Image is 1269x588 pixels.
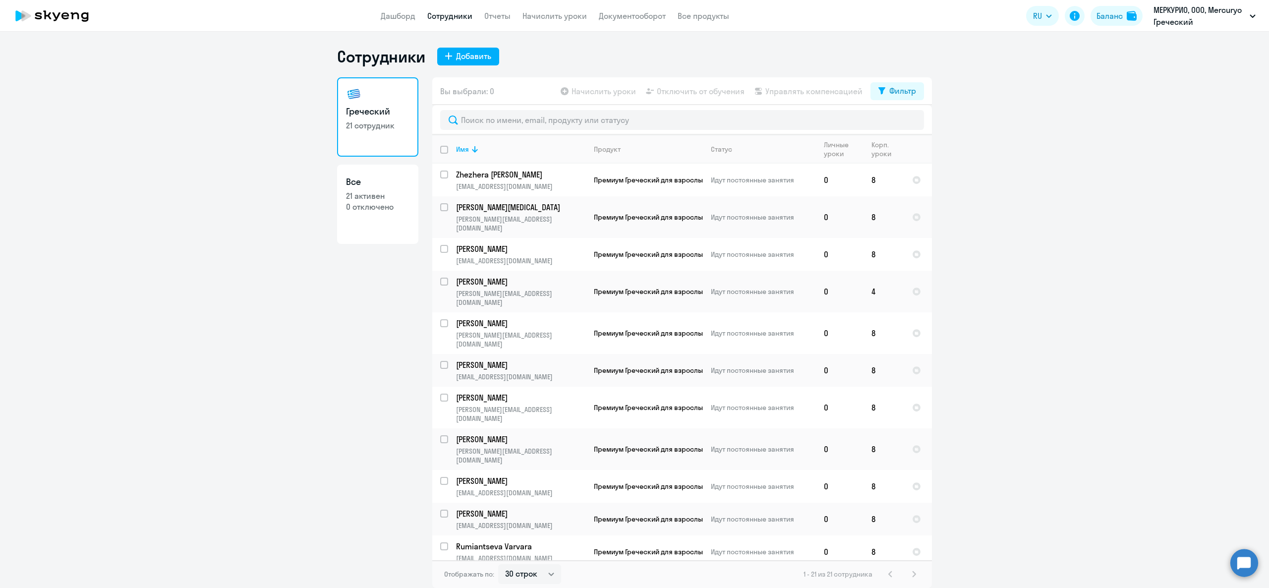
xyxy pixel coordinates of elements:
span: Премиум Греческий для взрослых [594,329,706,338]
p: Идут постоянные занятия [711,176,815,184]
p: [PERSON_NAME] [456,392,585,403]
p: МЕРКУРИО, ООО, Mercuryo Греческий [1154,4,1246,28]
div: Корп. уроки [871,140,904,158]
p: Идут постоянные занятия [711,547,815,556]
td: 8 [864,196,904,238]
td: 8 [864,354,904,387]
a: Сотрудники [427,11,472,21]
span: Премиум Греческий для взрослых [594,482,706,491]
a: Начислить уроки [522,11,587,21]
a: Все продукты [678,11,729,21]
span: Премиум Греческий для взрослых [594,445,706,454]
p: Идут постоянные занятия [711,445,815,454]
p: [PERSON_NAME] [456,276,585,287]
a: [PERSON_NAME][EMAIL_ADDRESS][DOMAIN_NAME] [456,475,585,497]
td: 0 [816,271,864,312]
p: [PERSON_NAME][EMAIL_ADDRESS][DOMAIN_NAME] [456,405,585,423]
td: 0 [816,164,864,196]
div: Личные уроки [824,140,863,158]
a: Отчеты [484,11,511,21]
a: Zhezhera [PERSON_NAME][EMAIL_ADDRESS][DOMAIN_NAME] [456,169,585,191]
p: Идут постоянные занятия [711,329,815,338]
p: [PERSON_NAME] [456,359,585,370]
p: [PERSON_NAME] [456,243,585,254]
a: [PERSON_NAME][MEDICAL_DATA][PERSON_NAME][EMAIL_ADDRESS][DOMAIN_NAME] [456,202,585,233]
p: Идут постоянные занятия [711,403,815,412]
a: Документооборот [599,11,666,21]
a: Все21 активен0 отключено [337,165,418,244]
p: Идут постоянные занятия [711,366,815,375]
span: Премиум Греческий для взрослых [594,547,706,556]
a: [PERSON_NAME][EMAIL_ADDRESS][DOMAIN_NAME] [456,243,585,265]
p: [PERSON_NAME] [456,475,585,486]
span: Премиум Греческий для взрослых [594,366,706,375]
p: [PERSON_NAME][MEDICAL_DATA] [456,202,585,213]
p: Zhezhera [PERSON_NAME] [456,169,585,180]
span: Премиум Греческий для взрослых [594,250,706,259]
td: 0 [816,238,864,271]
p: [EMAIL_ADDRESS][DOMAIN_NAME] [456,521,585,530]
td: 8 [864,164,904,196]
td: 0 [816,470,864,503]
td: 8 [864,428,904,470]
p: Идут постоянные занятия [711,482,815,491]
p: [PERSON_NAME][EMAIL_ADDRESS][DOMAIN_NAME] [456,215,585,233]
div: Баланс [1096,10,1123,22]
div: Продукт [594,145,702,154]
span: Премиум Греческий для взрослых [594,515,706,524]
p: [PERSON_NAME] [456,508,585,519]
span: 1 - 21 из 21 сотрудника [804,570,872,579]
p: [PERSON_NAME] [456,318,585,329]
div: Личные уроки [824,140,856,158]
p: 21 сотрудник [346,120,409,131]
span: Премиум Греческий для взрослых [594,213,706,222]
div: Имя [456,145,469,154]
a: Балансbalance [1091,6,1143,26]
p: [EMAIL_ADDRESS][DOMAIN_NAME] [456,372,585,381]
button: Фильтр [870,82,924,100]
p: Идут постоянные занятия [711,213,815,222]
a: Rumiantseva Varvara[EMAIL_ADDRESS][DOMAIN_NAME] [456,541,585,563]
p: Идут постоянные занятия [711,515,815,524]
div: Продукт [594,145,621,154]
p: [EMAIL_ADDRESS][DOMAIN_NAME] [456,256,585,265]
td: 0 [816,503,864,535]
p: 0 отключено [346,201,409,212]
div: Фильтр [889,85,916,97]
button: Добавить [437,48,499,65]
td: 8 [864,238,904,271]
td: 8 [864,312,904,354]
p: [PERSON_NAME][EMAIL_ADDRESS][DOMAIN_NAME] [456,331,585,349]
button: RU [1026,6,1059,26]
p: [EMAIL_ADDRESS][DOMAIN_NAME] [456,488,585,497]
p: [EMAIL_ADDRESS][DOMAIN_NAME] [456,182,585,191]
div: Имя [456,145,585,154]
a: Греческий21 сотрудник [337,77,418,157]
td: 8 [864,387,904,428]
div: Статус [711,145,732,154]
div: Статус [711,145,815,154]
p: [PERSON_NAME][EMAIL_ADDRESS][DOMAIN_NAME] [456,289,585,307]
td: 0 [816,196,864,238]
td: 8 [864,470,904,503]
span: Премиум Греческий для взрослых [594,403,706,412]
td: 0 [816,354,864,387]
td: 0 [816,387,864,428]
a: [PERSON_NAME][PERSON_NAME][EMAIL_ADDRESS][DOMAIN_NAME] [456,392,585,423]
td: 0 [816,535,864,568]
a: Дашборд [381,11,415,21]
p: Идут постоянные занятия [711,250,815,259]
p: 21 активен [346,190,409,201]
h1: Сотрудники [337,47,425,66]
h3: Греческий [346,105,409,118]
td: 0 [816,428,864,470]
h3: Все [346,176,409,188]
td: 8 [864,503,904,535]
td: 8 [864,535,904,568]
input: Поиск по имени, email, продукту или статусу [440,110,924,130]
img: greek [346,86,362,102]
div: Корп. уроки [871,140,897,158]
span: Отображать по: [444,570,494,579]
td: 4 [864,271,904,312]
div: Добавить [456,50,491,62]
